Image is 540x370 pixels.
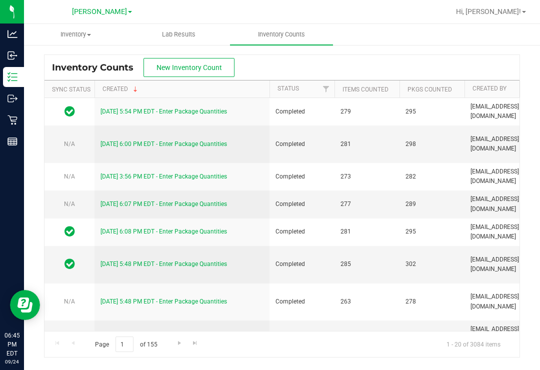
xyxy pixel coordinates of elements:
span: N/A [64,298,75,305]
a: Sync Status [52,86,90,93]
span: 263 [340,297,393,306]
span: In Sync [64,257,75,271]
a: Inventory [24,24,127,45]
span: N/A [64,140,75,147]
a: Created By [472,85,506,92]
p: 06:45 PM EDT [4,331,19,358]
span: Hi, [PERSON_NAME]! [456,7,521,15]
a: [DATE] 3:56 PM EDT - Enter Package Quantities [100,173,227,180]
span: Completed [275,297,328,306]
a: [DATE] 5:42 PM EDT - Enter Package Quantities [100,330,227,337]
span: Completed [275,227,328,236]
a: [DATE] 6:07 PM EDT - Enter Package Quantities [100,200,227,207]
span: 285 [340,259,393,269]
span: 282 [405,172,458,181]
span: 278 [405,297,458,306]
p: 09/24 [4,358,19,365]
span: In Sync [64,104,75,118]
span: 1 - 20 of 3084 items [438,336,508,351]
span: 273 [340,172,393,181]
span: Completed [275,172,328,181]
inline-svg: Reports [7,136,17,146]
span: Lab Results [148,30,209,39]
span: 281 [340,139,393,149]
iframe: Resource center [10,290,40,320]
span: N/A [64,200,75,207]
span: 289 [405,199,458,209]
span: 277 [340,199,393,209]
span: Completed [275,139,328,149]
a: [DATE] 5:48 PM EDT - Enter Package Quantities [100,260,227,267]
span: 281 [340,227,393,236]
a: Pkgs Counted [407,86,452,93]
span: Completed [275,107,328,116]
input: 1 [115,336,133,352]
a: [DATE] 5:48 PM EDT - Enter Package Quantities [100,298,227,305]
a: Status [277,85,299,92]
span: 302 [405,259,458,269]
span: Inventory Counts [244,30,318,39]
span: New Inventory Count [156,63,222,71]
a: Lab Results [127,24,230,45]
inline-svg: Inbound [7,50,17,60]
span: Inventory [24,30,126,39]
span: 295 [405,107,458,116]
a: Go to the next page [172,336,186,350]
span: Completed [275,329,328,339]
inline-svg: Inventory [7,72,17,82]
span: 298 [405,139,458,149]
a: Filter [318,80,334,97]
button: New Inventory Count [143,58,234,77]
a: [DATE] 6:08 PM EDT - Enter Package Quantities [100,228,227,235]
inline-svg: Analytics [7,29,17,39]
a: Items Counted [342,86,388,93]
span: 270 [340,329,393,339]
a: Created [102,85,139,92]
a: Inventory Counts [230,24,333,45]
inline-svg: Outbound [7,93,17,103]
a: [DATE] 5:54 PM EDT - Enter Package Quantities [100,108,227,115]
span: 279 [340,107,393,116]
a: Go to the last page [188,336,202,350]
span: In Sync [64,224,75,238]
span: 282 [405,329,458,339]
span: Completed [275,199,328,209]
span: Inventory Counts [52,62,143,73]
span: [PERSON_NAME] [72,7,127,16]
span: N/A [64,173,75,180]
span: 295 [405,227,458,236]
span: Page of 155 [86,336,165,352]
span: Completed [275,259,328,269]
a: [DATE] 6:00 PM EDT - Enter Package Quantities [100,140,227,147]
span: N/A [64,330,75,337]
inline-svg: Retail [7,115,17,125]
